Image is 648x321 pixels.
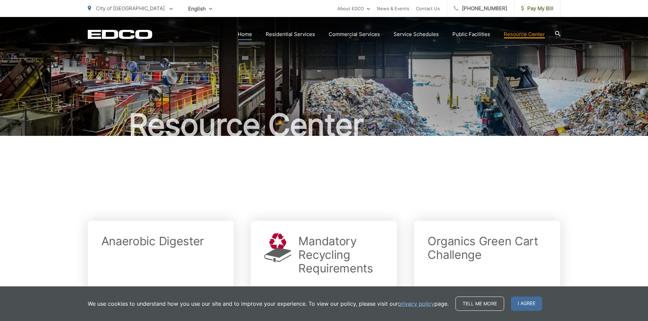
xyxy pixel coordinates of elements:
[266,30,315,38] a: Residential Services
[238,30,252,38] a: Home
[329,30,380,38] a: Commercial Services
[88,108,561,142] h1: Resource Center
[298,234,383,275] h2: Mandatory Recycling Requirements
[511,297,542,311] span: I agree
[452,30,490,38] a: Public Facilities
[521,4,553,13] span: Pay My Bill
[88,300,449,308] p: We use cookies to understand how you use our site and to improve your experience. To view our pol...
[428,234,547,262] h2: Organics Green Cart Challenge
[504,30,545,38] a: Resource Center
[183,3,217,15] span: English
[88,30,152,39] a: EDCD logo. Return to the homepage.
[455,297,504,311] a: Tell me more
[377,4,409,13] a: News & Events
[96,5,165,12] span: City of [GEOGRAPHIC_DATA]
[264,285,383,310] p: Learn more about [US_STATE]’s mandatory recycling laws and how EDCO can help you meet these state...
[416,4,440,13] a: Contact Us
[337,4,370,13] a: About EDCO
[394,30,439,38] a: Service Schedules
[398,300,434,308] a: privacy policy
[101,234,204,248] h2: Anaerobic Digester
